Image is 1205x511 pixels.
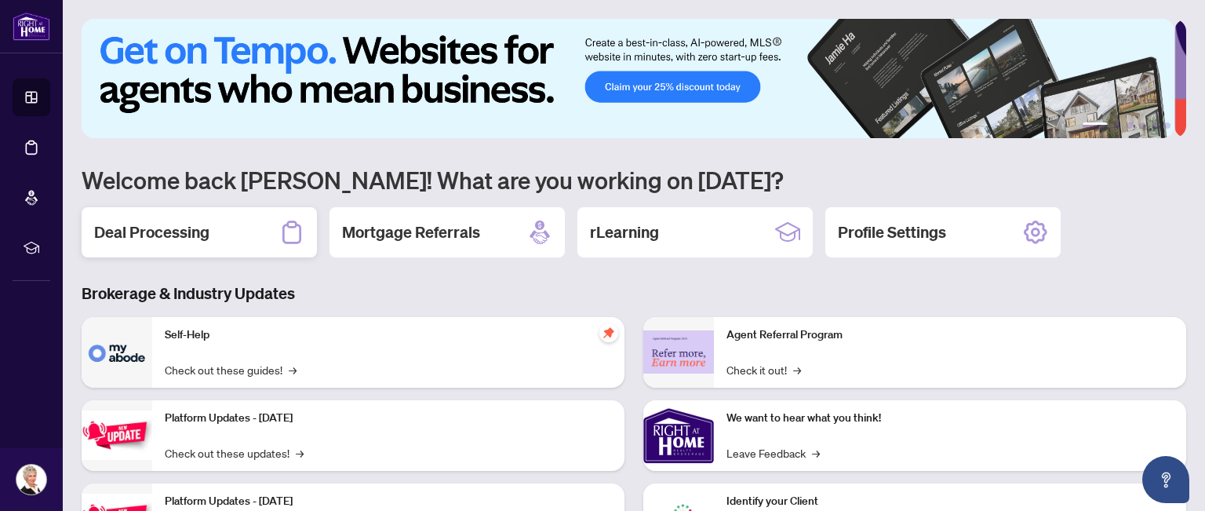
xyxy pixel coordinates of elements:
h3: Brokerage & Industry Updates [82,283,1186,305]
span: → [812,444,820,462]
h2: rLearning [590,221,659,243]
h2: Profile Settings [838,221,946,243]
a: Check out these guides!→ [165,361,297,378]
span: → [793,361,801,378]
img: Profile Icon [16,465,46,495]
p: Platform Updates - [DATE] [165,493,612,510]
h1: Welcome back [PERSON_NAME]! What are you working on [DATE]? [82,165,1186,195]
p: We want to hear what you think! [726,410,1174,427]
h2: Deal Processing [94,221,209,243]
button: 1 [1083,122,1108,129]
p: Identify your Client [726,493,1174,510]
p: Self-Help [165,327,612,344]
img: We want to hear what you think! [643,400,714,471]
a: Check it out!→ [726,361,801,378]
img: logo [13,12,50,41]
button: 4 [1139,122,1145,129]
span: → [289,361,297,378]
img: Platform Updates - July 21, 2025 [82,411,152,460]
img: Self-Help [82,317,152,388]
img: Slide 0 [82,19,1174,138]
button: 2 [1114,122,1120,129]
img: Agent Referral Program [643,330,714,374]
a: Leave Feedback→ [726,444,820,462]
button: Open asap [1142,456,1189,503]
p: Agent Referral Program [726,327,1174,344]
span: → [296,444,304,462]
button: 3 [1127,122,1133,129]
span: pushpin [599,323,618,342]
button: 6 [1164,122,1170,129]
a: Check out these updates!→ [165,444,304,462]
h2: Mortgage Referrals [342,221,480,243]
button: 5 [1152,122,1158,129]
p: Platform Updates - [DATE] [165,410,612,427]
